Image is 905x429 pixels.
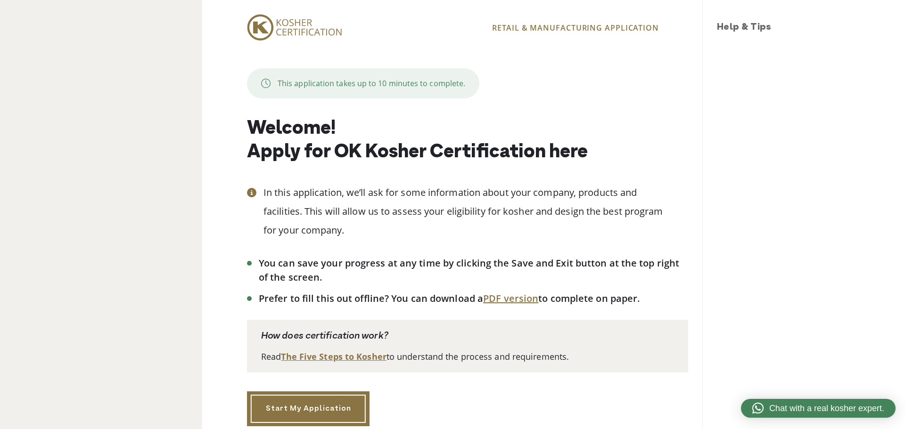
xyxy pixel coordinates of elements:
p: In this application, we’ll ask for some information about your company, products and facilities. ... [263,183,688,240]
a: The Five Steps to Kosher [281,351,386,362]
span: Chat with a real kosher expert. [769,402,884,415]
a: Chat with a real kosher expert. [741,399,896,418]
p: Read to understand the process and requirements. [261,350,674,363]
p: RETAIL & MANUFACTURING APPLICATION [492,22,688,33]
h3: Help & Tips [717,21,896,35]
a: PDF version [483,292,538,305]
h1: Welcome! Apply for OK Kosher Certification here [247,117,688,164]
p: How does certification work? [261,329,674,343]
li: Prefer to fill this out offline? You can download a to complete on paper. [259,291,688,306]
p: This application takes up to 10 minutes to complete. [278,78,465,89]
li: You can save your progress at any time by clicking the Save and Exit button at the top right of t... [259,256,688,284]
a: Start My Application [247,391,370,426]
